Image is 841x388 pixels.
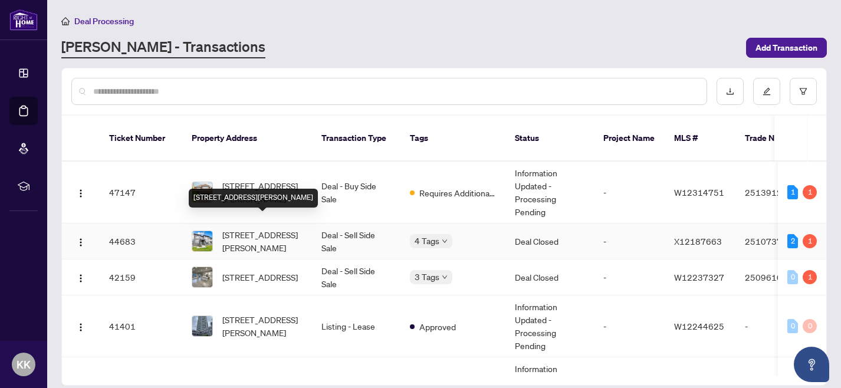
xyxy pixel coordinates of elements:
[442,274,448,280] span: down
[594,162,665,223] td: -
[594,259,665,295] td: -
[76,323,86,332] img: Logo
[735,116,818,162] th: Trade Number
[735,162,818,223] td: 2513912
[400,116,505,162] th: Tags
[71,268,90,287] button: Logo
[674,187,724,198] span: W12314751
[192,267,212,287] img: thumbnail-img
[222,271,298,284] span: [STREET_ADDRESS]
[415,234,439,248] span: 4 Tags
[803,185,817,199] div: 1
[17,356,31,373] span: KK
[222,228,303,254] span: [STREET_ADDRESS][PERSON_NAME]
[594,116,665,162] th: Project Name
[803,319,817,333] div: 0
[74,16,134,27] span: Deal Processing
[312,116,400,162] th: Transaction Type
[312,259,400,295] td: Deal - Sell Side Sale
[794,347,829,382] button: Open asap
[192,182,212,202] img: thumbnail-img
[222,313,303,339] span: [STREET_ADDRESS][PERSON_NAME]
[735,259,818,295] td: 2509610
[753,78,780,105] button: edit
[746,38,827,58] button: Add Transaction
[100,259,182,295] td: 42159
[755,38,817,57] span: Add Transaction
[505,259,594,295] td: Deal Closed
[312,162,400,223] td: Deal - Buy Side Sale
[419,186,496,199] span: Requires Additional Docs
[505,295,594,357] td: Information Updated - Processing Pending
[505,223,594,259] td: Deal Closed
[803,234,817,248] div: 1
[505,162,594,223] td: Information Updated - Processing Pending
[726,87,734,96] span: download
[674,321,724,331] span: W12244625
[787,319,798,333] div: 0
[192,316,212,336] img: thumbnail-img
[76,189,86,198] img: Logo
[787,234,798,248] div: 2
[594,223,665,259] td: -
[100,162,182,223] td: 47147
[787,185,798,199] div: 1
[9,9,38,31] img: logo
[192,231,212,251] img: thumbnail-img
[735,223,818,259] td: 2510737
[505,116,594,162] th: Status
[76,274,86,283] img: Logo
[71,232,90,251] button: Logo
[415,270,439,284] span: 3 Tags
[594,295,665,357] td: -
[674,272,724,282] span: W12237327
[71,317,90,336] button: Logo
[76,238,86,247] img: Logo
[61,17,70,25] span: home
[312,295,400,357] td: Listing - Lease
[442,238,448,244] span: down
[419,320,456,333] span: Approved
[665,116,735,162] th: MLS #
[763,87,771,96] span: edit
[799,87,807,96] span: filter
[674,236,722,246] span: X12187663
[735,295,818,357] td: -
[61,37,265,58] a: [PERSON_NAME] - Transactions
[100,295,182,357] td: 41401
[222,179,303,205] span: [STREET_ADDRESS][PERSON_NAME]
[803,270,817,284] div: 1
[787,270,798,284] div: 0
[717,78,744,105] button: download
[312,223,400,259] td: Deal - Sell Side Sale
[189,189,318,208] div: [STREET_ADDRESS][PERSON_NAME]
[71,183,90,202] button: Logo
[790,78,817,105] button: filter
[100,116,182,162] th: Ticket Number
[182,116,312,162] th: Property Address
[100,223,182,259] td: 44683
